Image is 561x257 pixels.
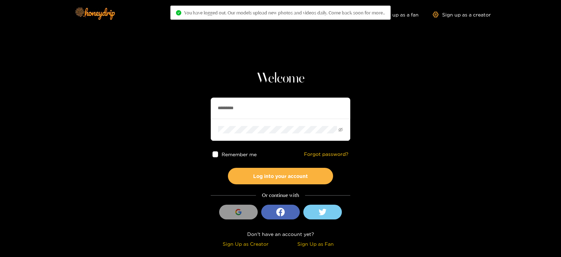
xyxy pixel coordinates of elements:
[211,70,350,87] h1: Welcome
[212,240,279,248] div: Sign Up as Creator
[371,12,419,18] a: Sign up as a fan
[222,152,257,157] span: Remember me
[211,230,350,238] div: Don't have an account yet?
[338,127,343,132] span: eye-invisible
[433,12,491,18] a: Sign up as a creator
[176,10,181,15] span: check-circle
[211,191,350,199] div: Or continue with
[304,151,349,157] a: Forgot password?
[282,240,349,248] div: Sign Up as Fan
[184,10,385,15] span: You have logged out. Our models upload new photos and videos daily. Come back soon for more..
[228,168,333,184] button: Log into your account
